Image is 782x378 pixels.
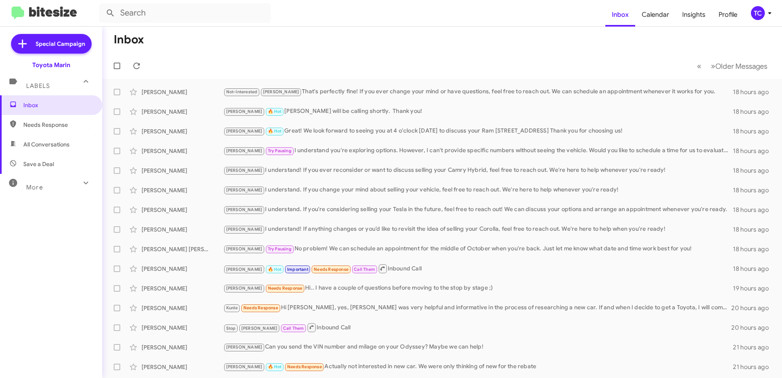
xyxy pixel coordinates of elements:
[733,166,775,175] div: 18 hours ago
[268,267,282,272] span: 🔥 Hot
[142,225,223,234] div: [PERSON_NAME]
[354,267,375,272] span: Call Them
[733,265,775,273] div: 18 hours ago
[223,126,733,136] div: Great! We look forward to seeing you at 4 o'clock [DATE] to discuss your Ram [STREET_ADDRESS] Tha...
[243,305,278,310] span: Needs Response
[223,205,733,214] div: I understand. If you're considering selling your Tesla in the future, feel free to reach out! We ...
[733,245,775,253] div: 18 hours ago
[223,146,733,155] div: I understand you're exploring options. However, I can't provide specific numbers without seeing t...
[142,88,223,96] div: [PERSON_NAME]
[26,82,50,90] span: Labels
[226,148,263,153] span: [PERSON_NAME]
[142,245,223,253] div: [PERSON_NAME] [PERSON_NAME]
[226,286,263,291] span: [PERSON_NAME]
[142,304,223,312] div: [PERSON_NAME]
[226,207,263,212] span: [PERSON_NAME]
[142,363,223,371] div: [PERSON_NAME]
[226,168,263,173] span: [PERSON_NAME]
[226,128,263,134] span: [PERSON_NAME]
[314,267,348,272] span: Needs Response
[223,185,733,195] div: I understand. If you change your mind about selling your vehicle, feel free to reach out. We're h...
[733,147,775,155] div: 18 hours ago
[226,227,263,232] span: [PERSON_NAME]
[223,303,731,313] div: Hi [PERSON_NAME], yes, [PERSON_NAME] was very helpful and informative in the process of researchi...
[23,140,70,148] span: All Conversations
[223,225,733,234] div: I understand! If anything changes or you’d like to revisit the idea of selling your Corolla, feel...
[268,246,292,252] span: Try Pausing
[697,61,701,71] span: «
[733,206,775,214] div: 18 hours ago
[223,166,733,175] div: I understand! If you ever reconsider or want to discuss selling your Camry Hybrid, feel free to r...
[32,61,70,69] div: Toyota Marin
[731,304,775,312] div: 20 hours ago
[223,107,733,116] div: [PERSON_NAME] will be calling shortly. Thank you!
[268,148,292,153] span: Try Pausing
[744,6,773,20] button: TC
[706,58,772,74] button: Next
[733,127,775,135] div: 18 hours ago
[226,267,263,272] span: [PERSON_NAME]
[733,108,775,116] div: 18 hours ago
[142,206,223,214] div: [PERSON_NAME]
[733,284,775,292] div: 19 hours ago
[676,3,712,27] a: Insights
[223,342,733,352] div: Can you send the VIN number and milage on your Odyssey? Maybe we can help!
[268,286,303,291] span: Needs Response
[605,3,635,27] a: Inbox
[715,62,767,71] span: Older Messages
[23,101,93,109] span: Inbox
[241,326,278,331] span: [PERSON_NAME]
[99,3,271,23] input: Search
[692,58,706,74] button: Previous
[751,6,765,20] div: TC
[223,322,731,333] div: Inbound Call
[268,109,282,114] span: 🔥 Hot
[731,324,775,332] div: 20 hours ago
[142,166,223,175] div: [PERSON_NAME]
[711,61,715,71] span: »
[733,88,775,96] div: 18 hours ago
[226,89,258,94] span: Not-Interested
[142,147,223,155] div: [PERSON_NAME]
[223,283,733,293] div: Hi.. I have a couple of questions before moving to the stop by stage ;)
[283,326,304,331] span: Call Them
[142,343,223,351] div: [PERSON_NAME]
[142,265,223,273] div: [PERSON_NAME]
[268,128,282,134] span: 🔥 Hot
[23,160,54,168] span: Save a Deal
[268,364,282,369] span: 🔥 Hot
[226,344,263,350] span: [PERSON_NAME]
[635,3,676,27] a: Calendar
[36,40,85,48] span: Special Campaign
[733,363,775,371] div: 21 hours ago
[263,89,299,94] span: [PERSON_NAME]
[226,326,236,331] span: Stop
[226,246,263,252] span: [PERSON_NAME]
[733,186,775,194] div: 18 hours ago
[26,184,43,191] span: More
[142,324,223,332] div: [PERSON_NAME]
[733,225,775,234] div: 18 hours ago
[223,244,733,254] div: No problem! We can schedule an appointment for the middle of October when you're back. Just let m...
[223,87,733,97] div: That's perfectly fine! If you ever change your mind or have questions, feel free to reach out. We...
[692,58,772,74] nav: Page navigation example
[114,33,144,46] h1: Inbox
[733,343,775,351] div: 21 hours ago
[11,34,92,54] a: Special Campaign
[142,284,223,292] div: [PERSON_NAME]
[712,3,744,27] a: Profile
[223,362,733,371] div: Actually not interested in new car. We were only thinking of new for the rebate
[223,263,733,274] div: Inbound Call
[226,109,263,114] span: [PERSON_NAME]
[23,121,93,129] span: Needs Response
[287,364,322,369] span: Needs Response
[142,127,223,135] div: [PERSON_NAME]
[226,364,263,369] span: [PERSON_NAME]
[287,267,308,272] span: Important
[142,108,223,116] div: [PERSON_NAME]
[142,186,223,194] div: [PERSON_NAME]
